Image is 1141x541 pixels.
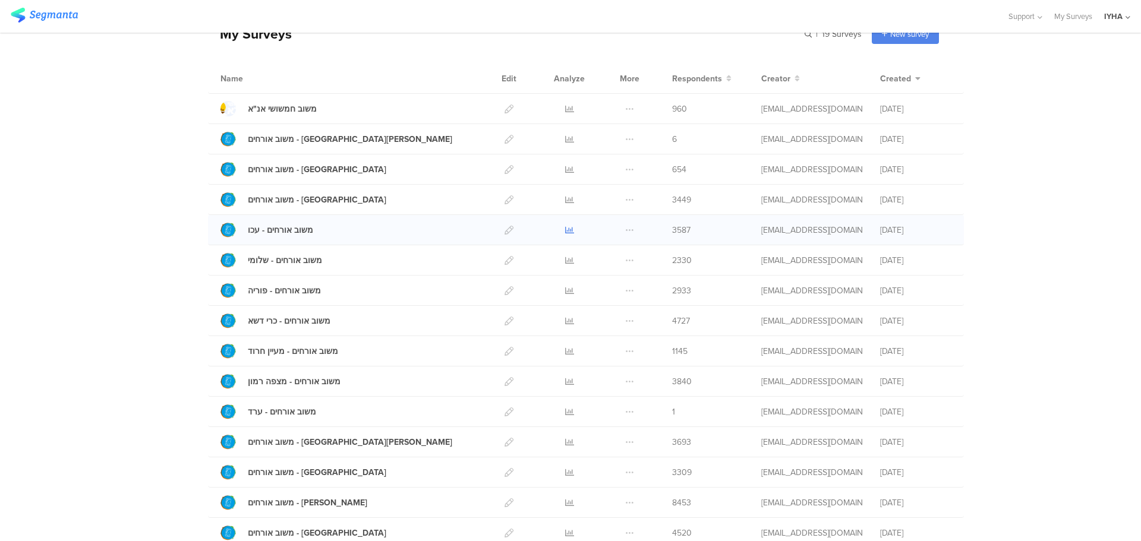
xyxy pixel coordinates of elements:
div: משוב אורחים - פתח תקווה [248,133,452,145]
div: [DATE] [880,284,951,297]
a: משוב אורחים - שלומי [220,252,322,268]
div: ofir@iyha.org.il [761,466,862,479]
span: 3309 [672,466,692,479]
div: ofir@iyha.org.il [761,194,862,206]
span: Creator [761,72,790,85]
div: Analyze [551,64,587,93]
button: Created [880,72,921,85]
div: IYHA [1104,11,1123,22]
div: משוב אורחים - חיפה [248,194,386,206]
div: משוב אורחים - תל חי [248,163,386,176]
div: [DATE] [880,194,951,206]
div: ofir@iyha.org.il [761,375,862,388]
div: ofir@iyha.org.il [761,254,862,267]
span: Created [880,72,911,85]
span: 8453 [672,496,691,509]
div: משוב אורחים - רבין [248,496,367,509]
div: משוב אורחים - כרי דשא [248,315,330,327]
div: [DATE] [880,103,951,115]
div: משוב אורחים - פוריה [248,284,321,297]
button: Creator [761,72,800,85]
a: משוב חמשושי אנ"א [220,101,317,116]
a: משוב אורחים - [GEOGRAPHIC_DATA] [220,162,386,177]
span: 3693 [672,436,691,448]
div: [DATE] [880,224,951,236]
div: משוב אורחים - תל אביב [248,466,386,479]
span: 2330 [672,254,692,267]
a: משוב אורחים - [GEOGRAPHIC_DATA] [220,192,386,207]
div: [DATE] [880,436,951,448]
span: 3449 [672,194,691,206]
div: [DATE] [880,254,951,267]
a: משוב אורחים - [PERSON_NAME] [220,495,367,510]
span: | [814,28,819,40]
img: segmanta logo [11,8,78,23]
div: [DATE] [880,527,951,539]
span: 1 [672,406,675,418]
div: ofir@iyha.org.il [761,163,862,176]
div: ofir@iyha.org.il [761,284,862,297]
div: משוב אורחים - ערד [248,406,316,418]
a: משוב אורחים - [GEOGRAPHIC_DATA] [220,525,386,540]
span: 4520 [672,527,692,539]
a: משוב אורחים - [GEOGRAPHIC_DATA][PERSON_NAME] [220,131,452,147]
span: Support [1008,11,1035,22]
div: [DATE] [880,163,951,176]
div: Edit [496,64,522,93]
div: ofir@iyha.org.il [761,133,862,145]
div: ofir@iyha.org.il [761,436,862,448]
span: Respondents [672,72,722,85]
div: [DATE] [880,375,951,388]
span: 2933 [672,284,691,297]
div: ofir@iyha.org.il [761,345,862,357]
div: משוב אורחים - עין גדי [248,436,452,448]
span: 1145 [672,345,688,357]
div: [DATE] [880,315,951,327]
div: משוב אורחים - מעיין חרוד [248,345,338,357]
a: משוב אורחים - מצפה רמון [220,374,341,389]
div: [DATE] [880,406,951,418]
span: 3587 [672,224,691,236]
span: 960 [672,103,687,115]
span: 6 [672,133,677,145]
div: משוב אורחים - שלומי [248,254,322,267]
div: More [617,64,642,93]
div: ofir@iyha.org.il [761,103,862,115]
div: משוב אורחים - עכו [248,224,313,236]
div: ofir@iyha.org.il [761,527,862,539]
a: משוב אורחים - כרי דשא [220,313,330,328]
div: ofir@iyha.org.il [761,406,862,418]
span: 4727 [672,315,690,327]
div: משוב אורחים - מצפה רמון [248,375,341,388]
a: משוב אורחים - [GEOGRAPHIC_DATA] [220,464,386,480]
div: My Surveys [208,24,292,44]
a: משוב אורחים - [GEOGRAPHIC_DATA][PERSON_NAME] [220,434,452,450]
a: משוב אורחים - ערד [220,404,316,419]
div: משוב חמשושי אנ"א [248,103,317,115]
span: 3840 [672,375,692,388]
div: [DATE] [880,496,951,509]
div: [DATE] [880,345,951,357]
a: משוב אורחים - פוריה [220,283,321,298]
div: ofir@iyha.org.il [761,315,862,327]
button: Respondents [672,72,732,85]
div: [DATE] [880,133,951,145]
span: 19 Surveys [822,28,862,40]
a: משוב אורחים - עכו [220,222,313,238]
div: Name [220,72,292,85]
a: משוב אורחים - מעיין חרוד [220,343,338,359]
div: ofir@iyha.org.il [761,224,862,236]
div: משוב אורחים - בית שאן [248,527,386,539]
div: ofir@iyha.org.il [761,496,862,509]
span: 654 [672,163,686,176]
div: [DATE] [880,466,951,479]
span: New survey [890,29,929,40]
